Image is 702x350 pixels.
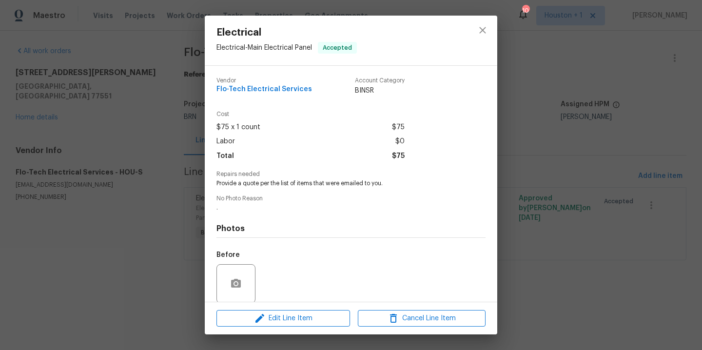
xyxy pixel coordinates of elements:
span: BINSR [355,86,405,96]
button: Cancel Line Item [358,310,486,327]
span: Edit Line Item [219,312,347,325]
span: Provide a quote per the list of items that were emailed to you. [216,179,459,188]
span: Cost [216,111,405,117]
span: $0 [395,135,405,149]
div: 10 [522,6,529,16]
span: Total [216,149,234,163]
span: Electrical - Main Electrical Panel [216,44,312,51]
span: Flo-Tech Electrical Services [216,86,312,93]
span: Cancel Line Item [361,312,483,325]
span: $75 x 1 count [216,120,260,135]
span: Vendor [216,78,312,84]
span: Accepted [319,43,356,53]
span: Electrical [216,27,357,38]
button: close [471,19,494,42]
span: $75 [392,120,405,135]
span: No Photo Reason [216,195,486,202]
span: Account Category [355,78,405,84]
button: Edit Line Item [216,310,350,327]
span: . [216,204,459,212]
span: $75 [392,149,405,163]
span: Labor [216,135,235,149]
h4: Photos [216,224,486,233]
span: Repairs needed [216,171,486,177]
h5: Before [216,252,240,258]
